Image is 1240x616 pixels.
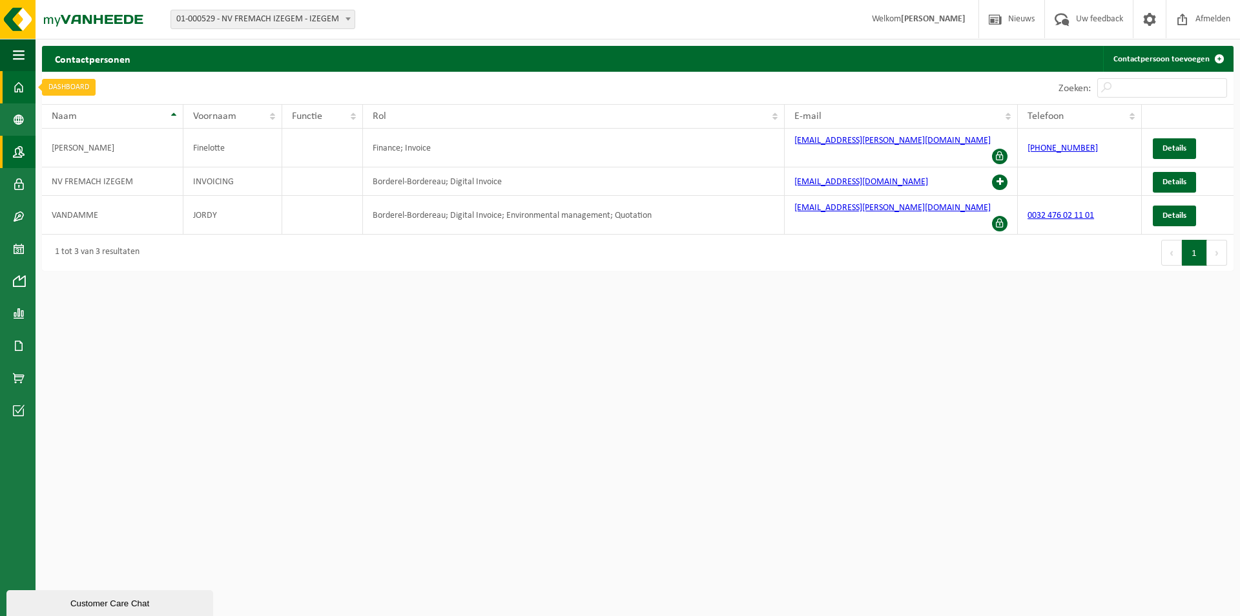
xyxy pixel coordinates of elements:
[1153,138,1196,159] a: Details
[170,10,355,29] span: 01-000529 - NV FREMACH IZEGEM - IZEGEM
[1162,144,1186,153] span: Details
[1153,206,1196,226] a: Details
[42,196,183,235] td: VANDAMME
[363,129,785,167] td: Finance; Invoice
[1028,211,1094,220] a: 0032 476 02 11 01
[42,129,183,167] td: [PERSON_NAME]
[363,196,785,235] td: Borderel-Bordereau; Digital Invoice; Environmental management; Quotation
[42,46,143,71] h2: Contactpersonen
[794,177,928,187] a: [EMAIL_ADDRESS][DOMAIN_NAME]
[373,111,386,122] span: Rol
[183,129,282,167] td: Finelotte
[363,167,785,196] td: Borderel-Bordereau; Digital Invoice
[171,10,355,28] span: 01-000529 - NV FREMACH IZEGEM - IZEGEM
[1028,111,1064,122] span: Telefoon
[794,136,991,145] a: [EMAIL_ADDRESS][PERSON_NAME][DOMAIN_NAME]
[292,111,322,122] span: Functie
[1153,172,1196,193] a: Details
[52,111,77,122] span: Naam
[1161,240,1182,266] button: Previous
[42,167,183,196] td: NV FREMACH IZEGEM
[1182,240,1207,266] button: 1
[1103,46,1232,72] a: Contactpersoon toevoegen
[183,196,282,235] td: JORDY
[1028,143,1098,153] a: [PHONE_NUMBER]
[1162,178,1186,186] span: Details
[1207,240,1227,266] button: Next
[6,588,216,616] iframe: chat widget
[794,203,991,213] a: [EMAIL_ADDRESS][PERSON_NAME][DOMAIN_NAME]
[794,111,821,122] span: E-mail
[1059,83,1091,94] label: Zoeken:
[901,14,966,24] strong: [PERSON_NAME]
[193,111,236,122] span: Voornaam
[1162,211,1186,220] span: Details
[48,241,139,264] div: 1 tot 3 van 3 resultaten
[183,167,282,196] td: INVOICING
